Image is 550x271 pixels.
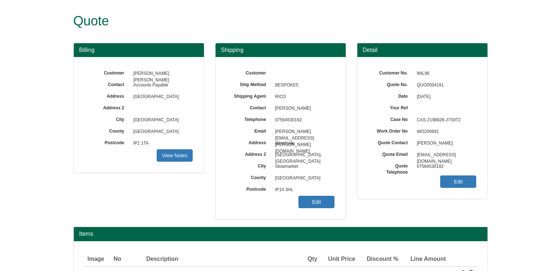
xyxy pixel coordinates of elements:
[226,173,272,181] label: County
[272,126,335,138] span: [PERSON_NAME][EMAIL_ADDRESS][PERSON_NAME][DOMAIN_NAME]
[368,149,413,158] label: Quote Email
[79,47,198,53] h3: Billing
[413,91,477,103] span: [DATE]
[130,80,193,91] span: Accounts Payable
[226,91,272,100] label: Shipping Agent
[413,138,477,149] span: [PERSON_NAME]
[226,161,272,169] label: City
[272,80,335,91] span: BESPOKE5
[413,68,477,80] span: WIL96
[368,161,413,175] label: Quote Telephone
[413,161,477,173] span: 07564530192
[79,231,482,237] h2: Items
[85,68,130,76] label: Customer
[368,91,413,100] label: Date
[272,103,335,114] span: [PERSON_NAME]
[401,252,449,267] th: Line Amount
[226,103,272,111] label: Contact
[368,80,413,88] label: Quote No.
[130,114,193,126] span: [GEOGRAPHIC_DATA]
[226,80,272,88] label: Ship Method
[226,68,272,76] label: Customer
[73,14,461,28] h1: Quote
[111,252,143,267] th: No
[363,47,482,53] h3: Detail
[413,80,477,91] span: QUO0554191
[272,173,335,184] span: [GEOGRAPHIC_DATA]
[272,114,335,126] span: 07564530192
[298,196,334,208] a: Edit
[413,149,477,161] span: [EMAIL_ADDRESS][DOMAIN_NAME]
[440,175,476,188] a: Edit
[130,138,193,149] span: IP1 1TA
[130,126,193,138] span: [GEOGRAPHIC_DATA]
[226,138,272,146] label: Address
[272,149,335,161] span: [GEOGRAPHIC_DATA], [GEOGRAPHIC_DATA]
[85,80,130,88] label: Contact
[272,138,335,149] span: Woodside
[368,138,413,146] label: Quote Contact
[226,114,272,123] label: Telephone
[221,47,340,53] h3: Shipping
[85,91,130,100] label: Address
[368,126,413,134] label: Work Order No
[272,161,335,173] span: Stowmarket
[85,126,130,134] label: County
[368,103,413,111] label: Your Ref
[417,129,439,134] span: WO200691
[157,149,193,162] a: View Notes
[130,91,193,103] span: [GEOGRAPHIC_DATA]
[226,126,272,134] label: Email
[226,149,272,158] label: Address 2
[85,138,130,146] label: Postcode
[302,252,320,267] th: Qty
[85,252,111,267] th: Image
[130,68,193,80] span: [PERSON_NAME] [PERSON_NAME]
[85,114,130,123] label: City
[368,114,413,123] label: Case No
[272,184,335,196] span: IP14 3HL
[368,68,413,76] label: Customer No.
[85,103,130,111] label: Address 2
[272,91,335,103] span: RICO
[320,252,358,267] th: Unit Price
[143,252,302,267] th: Description
[413,114,477,126] span: CAS-2198828-J7S9T2
[226,184,272,193] label: Postcode
[358,252,401,267] th: Discount %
